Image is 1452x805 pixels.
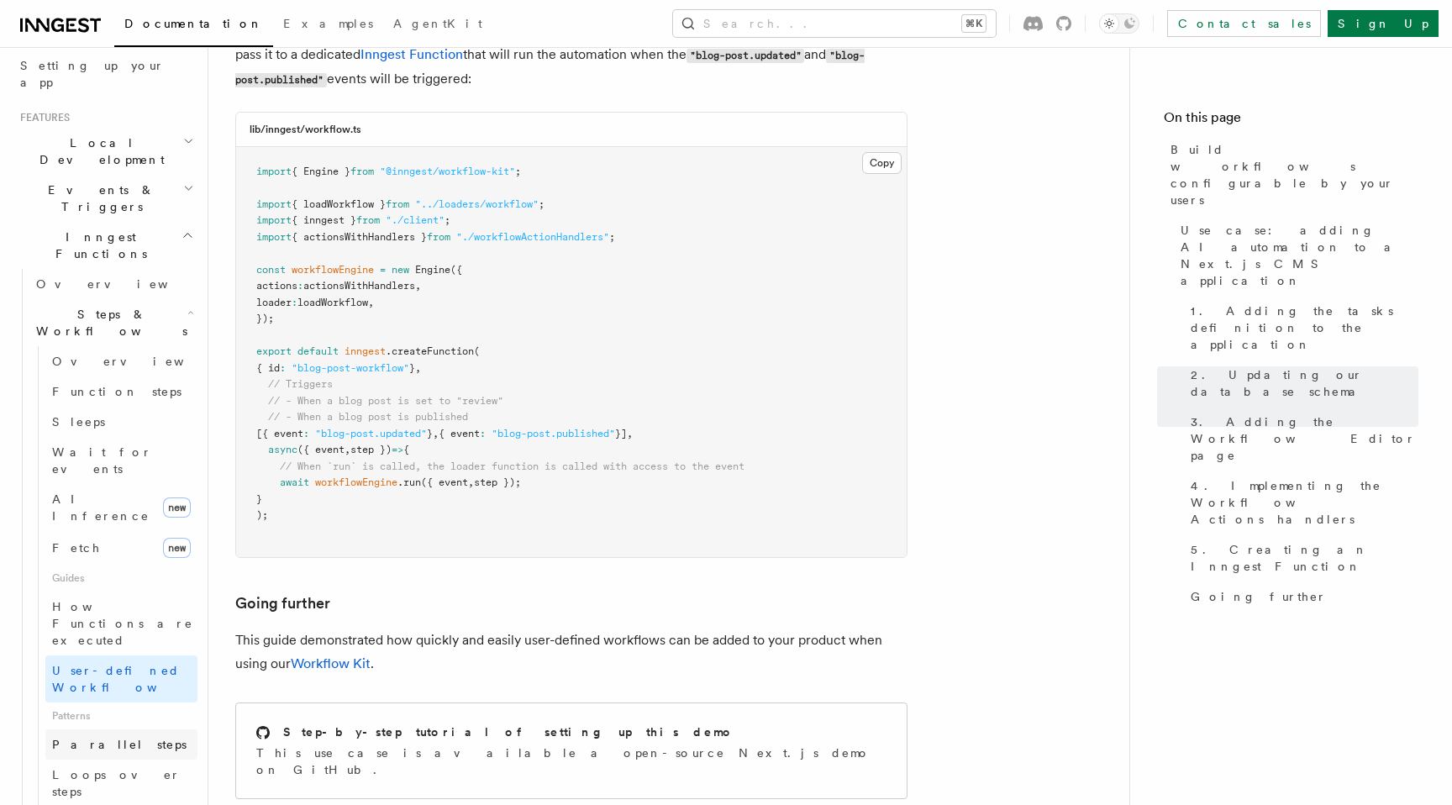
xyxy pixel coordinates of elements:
a: 2. Updating our database schema [1184,360,1418,407]
span: , [368,297,374,308]
button: Inngest Functions [13,222,197,269]
a: Step-by-step tutorial of setting up this demoThis use case is available a open-source Next.js dem... [235,702,907,799]
span: Use case: adding AI automation to a Next.js CMS application [1181,222,1418,289]
span: "./workflowActionHandlers" [456,231,609,243]
h2: Step-by-step tutorial of setting up this demo [283,723,734,740]
span: { loadWorkflow } [292,198,386,210]
span: Sleeps [52,415,105,429]
a: 4. Implementing the Workflow Actions handlers [1184,471,1418,534]
a: Sign Up [1328,10,1439,37]
span: 3. Adding the Workflow Editor page [1191,413,1418,464]
span: new [163,538,191,558]
span: import [256,166,292,177]
span: , [415,280,421,292]
p: This guide demonstrated how quickly and easily user-defined workflows can be added to your produc... [235,629,907,676]
span: Wait for events [52,445,152,476]
span: Engine [415,264,450,276]
span: , [468,476,474,488]
span: { [403,444,409,455]
span: // - When a blog post is set to "review" [268,395,503,407]
a: Setting up your app [13,50,197,97]
span: } [427,428,433,439]
span: loader [256,297,292,308]
span: , [345,444,350,455]
span: "blog-post-workflow" [292,362,409,374]
span: => [392,444,403,455]
span: import [256,231,292,243]
span: step }) [350,444,392,455]
span: }); [256,313,274,324]
span: Fetch [52,541,101,555]
span: actions [256,280,297,292]
span: ; [515,166,521,177]
span: : [480,428,486,439]
span: 4. Implementing the Workflow Actions handlers [1191,477,1418,528]
a: How Functions are executed [45,592,197,655]
a: Use case: adding AI automation to a Next.js CMS application [1174,215,1418,296]
a: Sleeps [45,407,197,437]
span: Inngest Functions [13,229,181,262]
a: Wait for events [45,437,197,484]
span: Patterns [45,702,197,729]
span: } [256,493,262,505]
a: Overview [29,269,197,299]
span: Loops over steps [52,768,181,798]
span: ({ event [421,476,468,488]
p: This use case is available a open-source Next.js demo on GitHub. [256,744,886,778]
span: ; [445,214,450,226]
button: Steps & Workflows [29,299,197,346]
span: .run [397,476,421,488]
span: Documentation [124,17,263,30]
span: How Functions are executed [52,600,193,647]
a: Function steps [45,376,197,407]
span: from [356,214,380,226]
span: import [256,198,292,210]
button: Copy [862,152,902,174]
span: .createFunction [386,345,474,357]
span: "blog-post.updated" [315,428,427,439]
span: }] [615,428,627,439]
span: Build workflows configurable by your users [1171,141,1418,208]
span: Guides [45,565,197,592]
a: Parallel steps [45,729,197,760]
a: Fetchnew [45,531,197,565]
span: { actionsWithHandlers } [292,231,427,243]
a: AI Inferencenew [45,484,197,531]
span: loadWorkflow [297,297,368,308]
span: 5. Creating an Inngest Function [1191,541,1418,575]
span: "@inngest/workflow-kit" [380,166,515,177]
span: Overview [52,355,225,368]
span: "../loaders/workflow" [415,198,539,210]
span: : [297,280,303,292]
span: AgentKit [393,17,482,30]
span: // When `run` is called, the loader function is called with access to the event [280,460,744,472]
span: ( [474,345,480,357]
span: { event [439,428,480,439]
span: } [409,362,415,374]
a: Inngest Function [360,46,463,62]
span: "./client" [386,214,445,226]
code: "blog-post.published" [235,49,865,87]
a: Overview [45,346,197,376]
span: step }); [474,476,521,488]
span: = [380,264,386,276]
span: [{ event [256,428,303,439]
span: , [627,428,633,439]
span: ); [256,509,268,521]
kbd: ⌘K [962,15,986,32]
p: With all the workflow action handlers of our automation tasks , we can create a instance and pass... [235,18,907,92]
span: ; [539,198,544,210]
span: Parallel steps [52,738,187,751]
span: , [433,428,439,439]
span: : [303,428,309,439]
span: const [256,264,286,276]
span: AI Inference [52,492,150,523]
span: ({ event [297,444,345,455]
span: inngest [345,345,386,357]
span: import [256,214,292,226]
a: Documentation [114,5,273,47]
span: Setting up your app [20,59,165,89]
span: ({ [450,264,462,276]
button: Events & Triggers [13,175,197,222]
span: from [350,166,374,177]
